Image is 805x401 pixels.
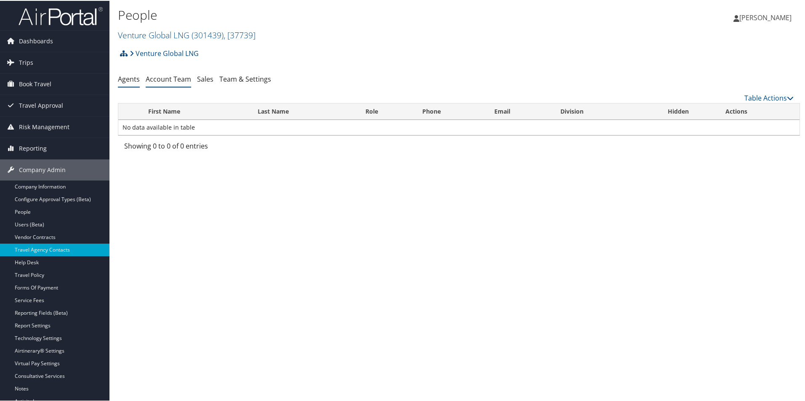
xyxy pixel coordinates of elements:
[224,29,256,40] span: , [ 37739 ]
[118,103,141,119] th: : activate to sort column descending
[487,103,553,119] th: Email
[124,140,282,154] div: Showing 0 to 0 of 0 entries
[718,103,800,119] th: Actions
[19,94,63,115] span: Travel Approval
[553,103,639,119] th: Division
[733,4,800,29] a: [PERSON_NAME]
[146,74,191,83] a: Account Team
[358,103,415,119] th: Role
[19,5,103,25] img: airportal-logo.png
[192,29,224,40] span: ( 301439 )
[19,30,53,51] span: Dashboards
[19,51,33,72] span: Trips
[130,44,199,61] a: Venture Global LNG
[739,12,792,21] span: [PERSON_NAME]
[19,116,69,137] span: Risk Management
[118,5,573,23] h1: People
[19,73,51,94] span: Book Travel
[19,137,47,158] span: Reporting
[250,103,357,119] th: Last Name
[118,29,256,40] a: Venture Global LNG
[118,119,800,134] td: No data available in table
[118,74,140,83] a: Agents
[744,93,794,102] a: Table Actions
[197,74,213,83] a: Sales
[639,103,718,119] th: Hidden
[19,159,66,180] span: Company Admin
[415,103,487,119] th: Phone
[219,74,271,83] a: Team & Settings
[141,103,250,119] th: First Name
